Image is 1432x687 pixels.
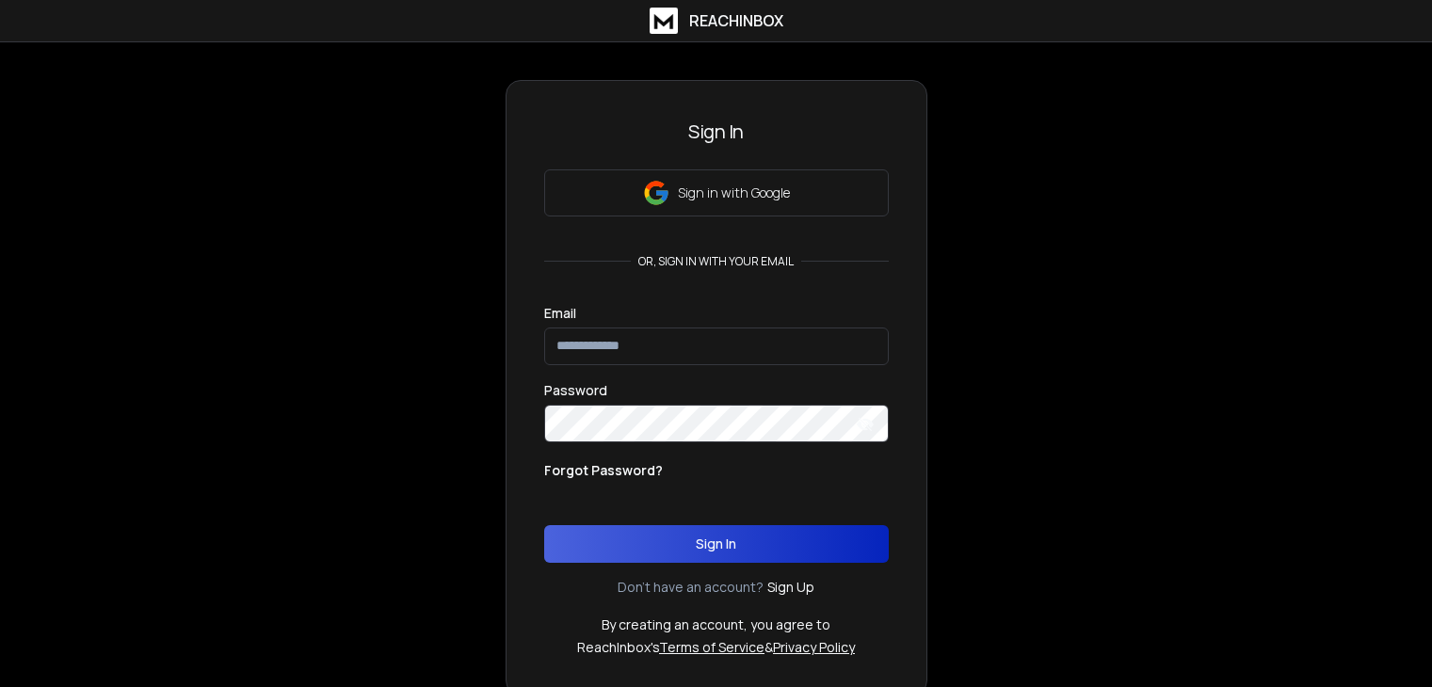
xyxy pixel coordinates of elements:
p: ReachInbox's & [577,638,855,657]
p: Sign in with Google [678,184,790,202]
a: Privacy Policy [773,638,855,656]
label: Password [544,384,607,397]
p: or, sign in with your email [631,254,801,269]
a: Sign Up [767,578,814,597]
a: ReachInbox [650,8,783,34]
p: Don't have an account? [618,578,764,597]
a: Terms of Service [659,638,764,656]
h3: Sign In [544,119,889,145]
label: Email [544,307,576,320]
img: logo [650,8,678,34]
p: By creating an account, you agree to [602,615,830,634]
button: Sign in with Google [544,169,889,216]
button: Sign In [544,525,889,563]
h1: ReachInbox [689,9,783,32]
p: Forgot Password? [544,461,663,480]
